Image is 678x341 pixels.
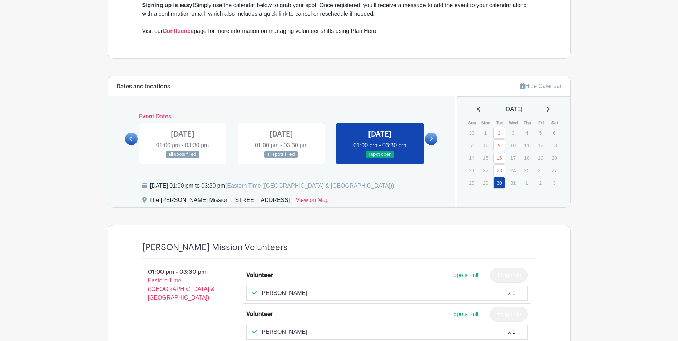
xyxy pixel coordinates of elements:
[480,140,491,151] p: 8
[493,139,505,151] a: 9
[508,289,515,297] div: x 1
[149,196,290,207] div: The [PERSON_NAME] Mission , [STREET_ADDRESS]
[548,127,560,138] p: 6
[466,152,477,163] p: 14
[480,165,491,176] p: 22
[508,328,515,336] div: x 1
[535,165,546,176] p: 26
[479,119,493,127] th: Mon
[535,152,546,163] p: 19
[296,196,328,207] a: View on Map
[465,119,479,127] th: Sun
[493,152,505,164] a: 16
[507,152,519,163] p: 17
[453,272,478,278] span: Spots Full
[142,242,288,253] h4: [PERSON_NAME] Mission Volunteers
[493,119,507,127] th: Tue
[507,127,519,138] p: 3
[138,113,425,120] h6: Event Dates
[520,119,534,127] th: Thu
[521,140,533,151] p: 11
[535,177,546,188] p: 2
[521,165,533,176] p: 25
[466,177,477,188] p: 28
[507,119,521,127] th: Wed
[453,311,478,317] span: Spots Full
[535,127,546,138] p: 5
[548,140,560,151] p: 13
[521,152,533,163] p: 18
[260,289,307,297] p: [PERSON_NAME]
[466,140,477,151] p: 7
[260,328,307,336] p: [PERSON_NAME]
[548,152,560,163] p: 20
[505,105,523,114] span: [DATE]
[131,265,235,305] p: 01:00 pm - 03:30 pm
[534,119,548,127] th: Fri
[493,164,505,176] a: 23
[225,183,394,189] span: (Eastern Time ([GEOGRAPHIC_DATA] & [GEOGRAPHIC_DATA]))
[521,127,533,138] p: 4
[521,177,533,188] p: 1
[246,310,273,318] div: Volunteer
[507,177,519,188] p: 31
[246,271,273,280] div: Volunteer
[535,140,546,151] p: 12
[507,165,519,176] p: 24
[163,28,194,34] a: Confluence
[493,177,505,189] a: 30
[548,119,562,127] th: Sat
[150,182,394,190] div: [DATE] 01:00 pm to 03:30 pm
[520,83,561,89] a: Hide Calendar
[507,140,519,151] p: 10
[548,177,560,188] p: 3
[480,177,491,188] p: 29
[466,165,477,176] p: 21
[480,152,491,163] p: 15
[548,165,560,176] p: 27
[148,269,215,301] span: - Eastern Time ([GEOGRAPHIC_DATA] & [GEOGRAPHIC_DATA])
[480,127,491,138] p: 1
[493,127,505,139] a: 2
[466,127,477,138] p: 30
[117,83,170,90] h6: Dates and locations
